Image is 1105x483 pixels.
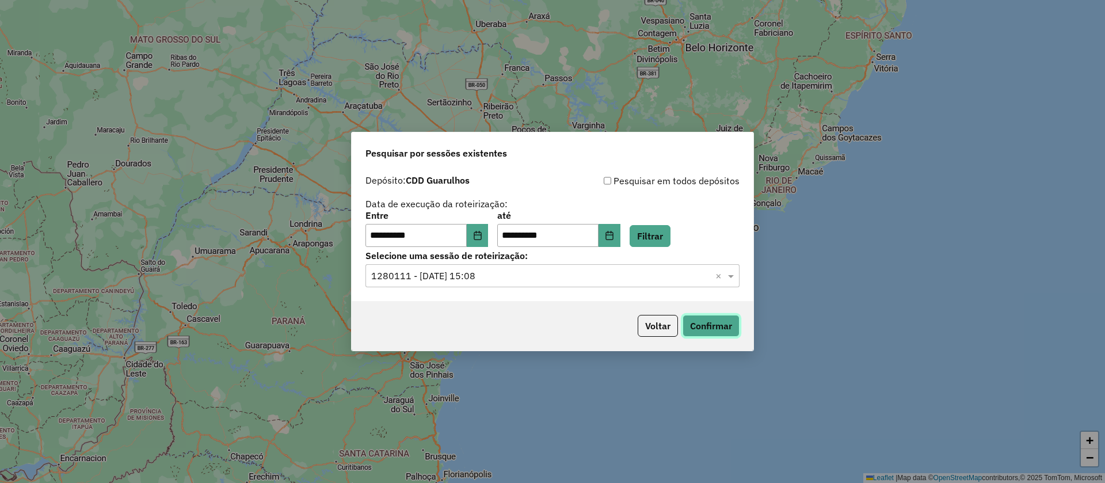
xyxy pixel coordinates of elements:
label: Selecione uma sessão de roteirização: [365,249,740,263]
button: Confirmar [683,315,740,337]
span: Clear all [715,269,725,283]
label: até [497,208,620,222]
span: Pesquisar por sessões existentes [365,146,507,160]
label: Entre [365,208,488,222]
label: Depósito: [365,173,470,187]
div: Pesquisar em todos depósitos [552,174,740,188]
button: Voltar [638,315,678,337]
label: Data de execução da roteirização: [365,197,508,211]
button: Filtrar [630,225,670,247]
strong: CDD Guarulhos [406,174,470,186]
button: Choose Date [467,224,489,247]
button: Choose Date [599,224,620,247]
